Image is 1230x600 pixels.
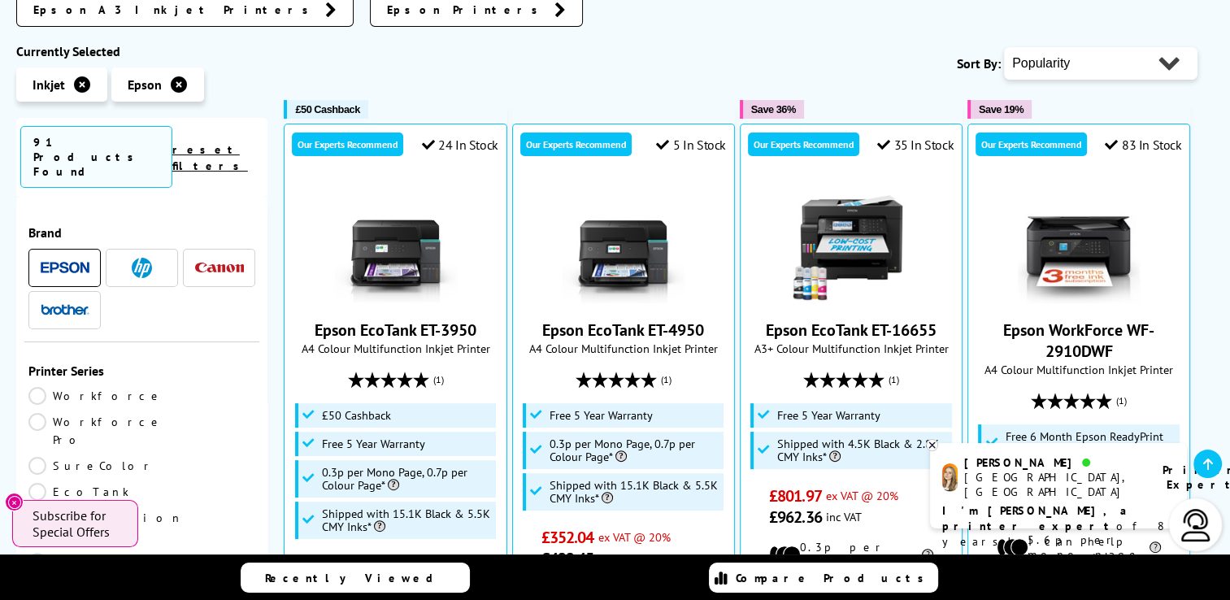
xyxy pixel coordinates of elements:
[520,133,632,156] div: Our Experts Recommend
[295,103,359,115] span: £50 Cashback
[751,103,796,115] span: Save 36%
[598,529,670,545] span: ex VAT @ 20%
[1005,430,1175,456] span: Free 6 Month Epson ReadyPrint Flex Subscription
[769,507,822,528] span: £962.36
[942,463,958,492] img: amy-livechat.png
[964,455,1142,470] div: [PERSON_NAME]
[709,563,938,593] a: Compare Products
[550,409,653,422] span: Free 5 Year Warranty
[387,2,546,18] span: Epson Printers
[422,137,498,153] div: 24 In Stock
[195,258,244,278] a: Canon
[1018,181,1140,303] img: Epson WorkForce WF-2910DWF
[598,550,633,566] span: inc VAT
[41,262,89,274] img: Epson
[41,258,89,278] a: Epson
[541,527,594,548] span: £352.04
[172,142,248,173] a: reset filters
[28,483,142,501] a: EcoTank
[777,437,947,463] span: Shipped with 4.5K Black & 2.8K CMY Inks*
[28,387,163,405] a: Workforce
[766,320,937,341] a: Epson EcoTank ET-16655
[942,503,1175,580] p: of 8 years! I can help you choose the right product
[1180,509,1212,541] img: user-headset-light.svg
[293,341,498,356] span: A4 Colour Multifunction Inkjet Printer
[550,479,719,505] span: Shipped with 15.1K Black & 5.5K CMY Inks*
[241,563,470,593] a: Recently Viewed
[322,466,492,492] span: 0.3p per Mono Page, 0.7p per Colour Page*
[118,258,167,278] a: HP
[769,540,933,569] li: 0.3p per mono page
[661,364,672,395] span: (1)
[790,181,912,303] img: Epson EcoTank ET-16655
[976,362,1181,377] span: A4 Colour Multifunction Inkjet Printer
[132,258,152,278] img: HP
[563,290,685,307] a: Epson EcoTank ET-4950
[322,507,492,533] span: Shipped with 15.1K Black & 5.5K CMY Inks*
[33,76,65,93] span: Inkjet
[128,76,162,93] span: Epson
[28,224,255,241] span: Brand
[335,181,457,303] img: Epson EcoTank ET-3950
[889,364,899,395] span: (1)
[541,548,594,569] span: £422.45
[656,137,726,153] div: 5 In Stock
[335,290,457,307] a: Epson EcoTank ET-3950
[265,571,450,585] span: Recently Viewed
[740,100,804,119] button: Save 36%
[748,133,859,156] div: Our Experts Recommend
[826,509,862,524] span: inc VAT
[33,507,122,540] span: Subscribe for Special Offers
[749,341,954,356] span: A3+ Colour Multifunction Inkjet Printer
[736,571,932,585] span: Compare Products
[195,263,244,273] img: Canon
[942,503,1132,533] b: I'm [PERSON_NAME], a printer expert
[790,290,912,307] a: Epson EcoTank ET-16655
[964,470,1142,499] div: [GEOGRAPHIC_DATA], [GEOGRAPHIC_DATA]
[542,320,704,341] a: Epson EcoTank ET-4950
[20,126,172,188] span: 91 Products Found
[5,493,24,511] button: Close
[826,488,898,503] span: ex VAT @ 20%
[322,409,391,422] span: £50 Cashback
[563,181,685,303] img: Epson EcoTank ET-4950
[33,2,317,18] span: Epson A3 Inkjet Printers
[777,409,880,422] span: Free 5 Year Warranty
[322,437,425,450] span: Free 5 Year Warranty
[769,485,822,507] span: £801.97
[976,133,1087,156] div: Our Experts Recommend
[550,437,719,463] span: 0.3p per Mono Page, 0.7p per Colour Page*
[28,413,163,449] a: Workforce Pro
[877,137,954,153] div: 35 In Stock
[28,363,255,379] span: Printer Series
[1116,385,1127,416] span: (1)
[16,43,267,59] div: Currently Selected
[284,100,367,119] button: £50 Cashback
[28,553,183,589] a: Expression Home
[433,364,444,395] span: (1)
[1003,320,1154,362] a: Epson WorkForce WF-2910DWF
[521,341,726,356] span: A4 Colour Multifunction Inkjet Printer
[315,320,476,341] a: Epson EcoTank ET-3950
[967,100,1032,119] button: Save 19%
[41,300,89,320] a: Brother
[1018,290,1140,307] a: Epson WorkForce WF-2910DWF
[41,304,89,315] img: Brother
[957,55,1001,72] span: Sort By:
[1105,137,1181,153] div: 83 In Stock
[979,103,1024,115] span: Save 19%
[28,457,155,475] a: SureColor
[292,133,403,156] div: Our Experts Recommend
